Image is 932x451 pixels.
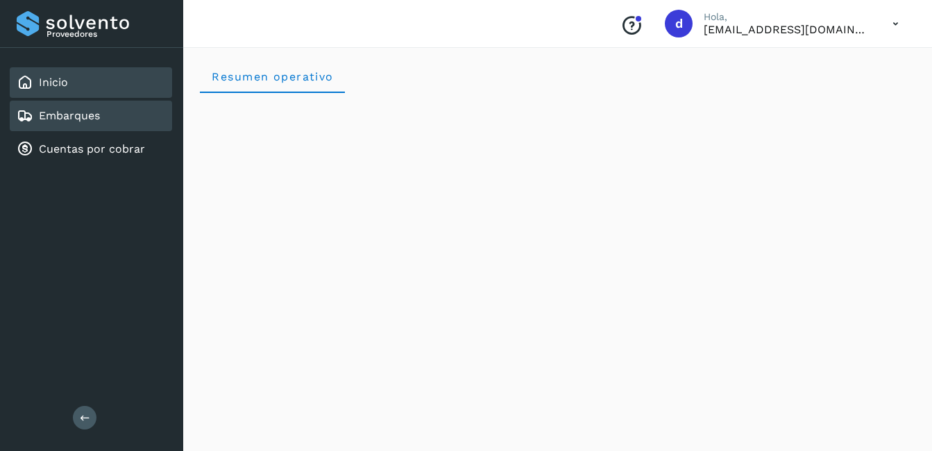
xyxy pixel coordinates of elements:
[46,29,167,39] p: Proveedores
[39,142,145,155] a: Cuentas por cobrar
[10,101,172,131] div: Embarques
[211,70,334,83] span: Resumen operativo
[704,23,870,36] p: dcordero@grupoterramex.com
[10,134,172,164] div: Cuentas por cobrar
[704,11,870,23] p: Hola,
[39,109,100,122] a: Embarques
[10,67,172,98] div: Inicio
[39,76,68,89] a: Inicio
